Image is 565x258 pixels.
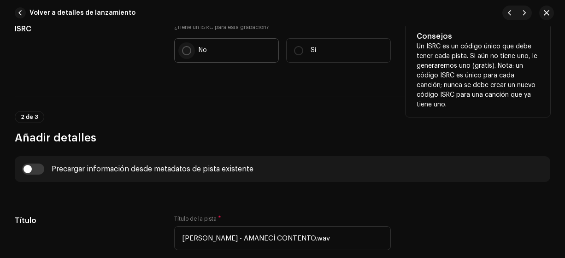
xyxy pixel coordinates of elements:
[174,226,391,250] input: Ingrese el nombre de la pista
[417,42,539,110] p: Un ISRC es un código único que debe tener cada pista. Si aún no tiene uno, le generaremos uno (gr...
[199,46,207,55] p: No
[311,46,316,55] p: Sí
[15,23,159,35] h5: ISRC
[417,31,539,42] h5: Consejos
[174,23,391,31] label: ¿Tiene un ISRC para esta grabación?
[52,165,253,173] div: Precargar información desde metadatos de pista existente
[15,215,159,226] h5: Título
[174,215,221,223] label: Título de la pista
[15,130,550,145] h3: Añadir detalles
